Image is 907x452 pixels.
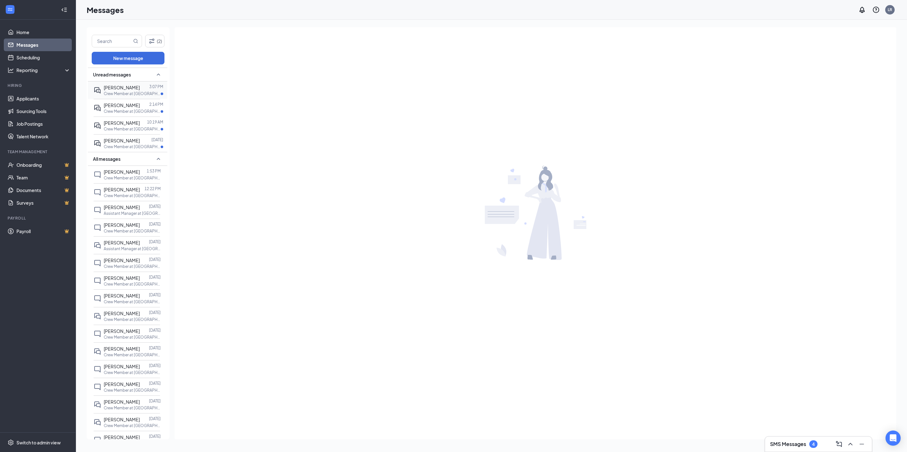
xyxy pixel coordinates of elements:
[149,381,161,386] p: [DATE]
[149,274,161,280] p: [DATE]
[94,419,101,426] svg: DoubleChat
[16,439,61,446] div: Switch to admin view
[104,423,161,428] p: Crew Member at [GEOGRAPHIC_DATA]
[94,312,101,320] svg: DoubleChat
[94,401,101,408] svg: DoubleChat
[145,186,161,191] p: 12:22 PM
[16,51,71,64] a: Scheduling
[92,35,132,47] input: Search
[145,35,164,47] button: Filter (2)
[16,184,71,196] a: DocumentsCrown
[847,440,854,448] svg: ChevronUp
[104,187,140,192] span: [PERSON_NAME]
[885,431,901,446] div: Open Intercom Messenger
[94,330,101,338] svg: ChatInactive
[16,39,71,51] a: Messages
[104,381,140,387] span: [PERSON_NAME]
[770,441,806,448] h3: SMS Messages
[16,67,71,73] div: Reporting
[149,310,161,315] p: [DATE]
[7,6,13,13] svg: WorkstreamLogo
[16,196,71,209] a: SurveysCrown
[147,119,163,125] p: 10:19 AM
[835,440,843,448] svg: ComposeMessage
[94,189,101,196] svg: ChatInactive
[133,39,138,44] svg: MagnifyingGlass
[149,363,161,368] p: [DATE]
[149,345,161,351] p: [DATE]
[16,171,71,184] a: TeamCrown
[858,440,866,448] svg: Minimize
[104,334,161,340] p: Crew Member at [GEOGRAPHIC_DATA]
[104,275,140,281] span: [PERSON_NAME]
[104,102,140,108] span: [PERSON_NAME]
[104,193,161,198] p: Crew Member at [GEOGRAPHIC_DATA]
[104,399,140,405] span: [PERSON_NAME]
[94,171,101,178] svg: ChatInactive
[104,120,140,126] span: [PERSON_NAME]
[16,130,71,143] a: Talent Network
[845,439,855,449] button: ChevronUp
[149,398,161,404] p: [DATE]
[94,206,101,214] svg: ChatInactive
[16,26,71,39] a: Home
[94,259,101,267] svg: ChatInactive
[8,83,69,88] div: Hiring
[149,102,163,107] p: 2:14 PM
[104,222,140,228] span: [PERSON_NAME]
[857,439,867,449] button: Minimize
[149,416,161,421] p: [DATE]
[149,328,161,333] p: [DATE]
[94,348,101,355] svg: DoubleChat
[104,85,140,90] span: [PERSON_NAME]
[104,405,161,411] p: Crew Member at [GEOGRAPHIC_DATA]
[834,439,844,449] button: ComposeMessage
[16,92,71,105] a: Applicants
[147,168,161,174] p: 1:53 PM
[149,434,161,439] p: [DATE]
[104,352,161,358] p: Crew Member at [GEOGRAPHIC_DATA]
[148,37,156,45] svg: Filter
[104,317,161,322] p: Crew Member at [GEOGRAPHIC_DATA]
[8,215,69,221] div: Payroll
[61,7,67,13] svg: Collapse
[93,71,131,78] span: Unread messages
[104,299,161,304] p: Crew Member at [GEOGRAPHIC_DATA]
[149,239,161,244] p: [DATE]
[94,242,101,249] svg: DoubleChat
[16,118,71,130] a: Job Postings
[155,71,162,78] svg: SmallChevronUp
[94,277,101,285] svg: ChatInactive
[151,137,163,142] p: [DATE]
[104,388,161,393] p: Crew Member at [GEOGRAPHIC_DATA]
[94,224,101,232] svg: ChatInactive
[8,149,69,154] div: Team Management
[94,365,101,373] svg: ChatInactive
[104,175,161,181] p: Crew Member at [GEOGRAPHIC_DATA]
[94,383,101,391] svg: ChatInactive
[94,295,101,302] svg: ChatInactive
[94,104,101,112] svg: ActiveDoubleChat
[872,6,880,14] svg: QuestionInfo
[104,144,161,149] p: Crew Member at [GEOGRAPHIC_DATA]
[87,4,124,15] h1: Messages
[104,346,140,352] span: [PERSON_NAME]
[93,156,120,162] span: All messages
[94,122,101,130] svg: ActiveDoubleChat
[104,434,140,440] span: [PERSON_NAME]
[104,126,161,132] p: Crew Member at [GEOGRAPHIC_DATA]
[94,436,101,444] svg: ChatInactive
[104,91,161,96] p: Crew Member at [GEOGRAPHIC_DATA]
[149,221,161,227] p: [DATE]
[104,364,140,369] span: [PERSON_NAME]
[16,225,71,238] a: PayrollCrown
[104,240,140,245] span: [PERSON_NAME]
[8,67,14,73] svg: Analysis
[104,310,140,316] span: [PERSON_NAME]
[104,257,140,263] span: [PERSON_NAME]
[104,281,161,287] p: Crew Member at [GEOGRAPHIC_DATA]
[104,228,161,234] p: Crew Member at [GEOGRAPHIC_DATA]
[812,442,815,447] div: 4
[92,52,164,64] button: New message
[104,109,161,114] p: Crew Member at [GEOGRAPHIC_DATA]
